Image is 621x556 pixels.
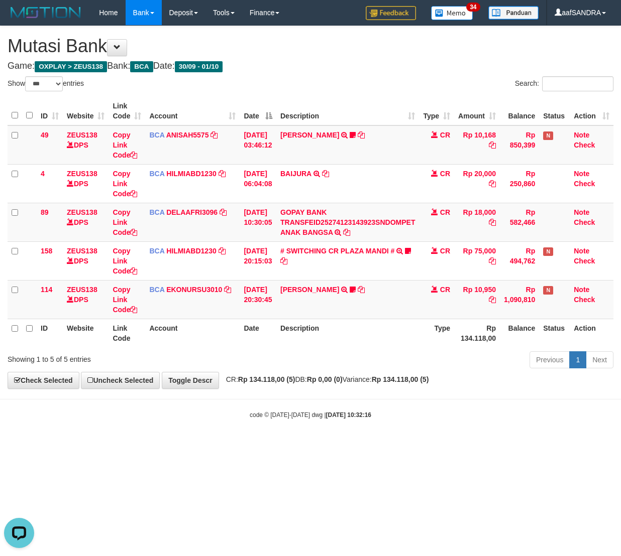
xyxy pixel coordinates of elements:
td: Rp 75,000 [454,241,500,280]
span: CR [440,208,450,216]
th: Status [539,319,570,347]
span: 4 [41,170,45,178]
th: Link Code: activate to sort column ascending [109,97,145,125]
strong: Rp 0,00 (0) [307,375,343,383]
a: Next [586,351,613,368]
th: Description: activate to sort column ascending [276,97,419,125]
a: Copy BAIJURA to clipboard [322,170,329,178]
span: BCA [149,247,164,255]
a: Copy HILMIABD1230 to clipboard [219,170,226,178]
th: Account: activate to sort column ascending [145,97,240,125]
td: DPS [63,203,109,241]
a: ZEUS138 [67,131,97,139]
span: BCA [149,208,164,216]
th: Description [276,319,419,347]
td: [DATE] 20:30:45 [240,280,276,319]
label: Search: [515,76,613,91]
a: GOPAY BANK TRANSFEID25274123143923SNDOMPET ANAK BANGSA [280,208,415,236]
h4: Game: Bank: Date: [8,61,613,71]
a: Copy GOPAY BANK TRANSFEID25274123143923SNDOMPET ANAK BANGSA to clipboard [343,228,350,236]
a: Check [574,218,595,226]
a: Note [574,208,589,216]
a: Check [574,141,595,149]
img: Feedback.jpg [366,6,416,20]
button: Open LiveChat chat widget [4,4,34,34]
th: Balance [500,319,539,347]
img: MOTION_logo.png [8,5,84,20]
a: ZEUS138 [67,286,97,294]
span: 114 [41,286,52,294]
span: BCA [149,286,164,294]
th: Amount: activate to sort column ascending [454,97,500,125]
th: Action [570,319,613,347]
a: Check [574,257,595,265]
span: Has Note [543,247,553,256]
a: [PERSON_NAME] [280,286,339,294]
a: EKONURSU3010 [166,286,222,294]
td: Rp 18,000 [454,203,500,241]
a: Copy Link Code [113,170,137,198]
td: Rp 494,762 [500,241,539,280]
td: Rp 10,950 [454,280,500,319]
a: Uncheck Selected [81,372,160,389]
a: HILMIABD1230 [166,247,217,255]
span: Has Note [543,286,553,295]
td: Rp 850,399 [500,125,539,165]
td: DPS [63,280,109,319]
span: CR: DB: Variance: [221,375,429,383]
div: Showing 1 to 5 of 5 entries [8,350,251,364]
span: BCA [149,170,164,178]
td: Rp 582,466 [500,203,539,241]
td: [DATE] 06:04:08 [240,164,276,203]
a: # SWITCHING CR PLAZA MANDI # [280,247,394,255]
th: Status [539,97,570,125]
a: Note [574,131,589,139]
span: CR [440,131,450,139]
a: Copy # SWITCHING CR PLAZA MANDI # to clipboard [280,257,287,265]
span: Has Note [543,131,553,140]
a: ANISAH5575 [166,131,209,139]
th: Account [145,319,240,347]
td: [DATE] 03:46:12 [240,125,276,165]
td: Rp 20,000 [454,164,500,203]
span: OXPLAY > ZEUS138 [35,61,107,72]
a: Copy Link Code [113,247,137,275]
td: Rp 250,860 [500,164,539,203]
td: DPS [63,125,109,165]
td: Rp 1,090,810 [500,280,539,319]
a: 1 [569,351,586,368]
select: Showentries [25,76,63,91]
a: Previous [530,351,570,368]
a: Copy EKONURSU3010 to clipboard [224,286,231,294]
h1: Mutasi Bank [8,36,613,56]
a: DELAAFRI3096 [166,208,218,216]
span: CR [440,170,450,178]
a: Copy HILMIABD1230 to clipboard [219,247,226,255]
th: Type: activate to sort column ascending [419,97,454,125]
a: Copy INA PAUJANAH to clipboard [358,131,365,139]
a: Copy Link Code [113,286,137,314]
a: ZEUS138 [67,208,97,216]
a: Copy AHMAD AGUSTI to clipboard [358,286,365,294]
th: ID [37,319,63,347]
span: 158 [41,247,52,255]
span: BCA [149,131,164,139]
input: Search: [542,76,613,91]
a: Copy Rp 18,000 to clipboard [489,218,496,226]
strong: Rp 134.118,00 (5) [238,375,295,383]
strong: [DATE] 10:32:16 [326,411,371,419]
td: Rp 10,168 [454,125,500,165]
a: Copy DELAAFRI3096 to clipboard [220,208,227,216]
img: Button%20Memo.svg [431,6,473,20]
a: [PERSON_NAME] [280,131,339,139]
th: Website: activate to sort column ascending [63,97,109,125]
th: Date [240,319,276,347]
a: Copy Link Code [113,208,137,236]
a: Check [574,296,595,304]
th: Type [419,319,454,347]
a: Copy Rp 10,168 to clipboard [489,141,496,149]
small: code © [DATE]-[DATE] dwg | [250,411,371,419]
label: Show entries [8,76,84,91]
th: Rp 134.118,00 [454,319,500,347]
span: CR [440,286,450,294]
